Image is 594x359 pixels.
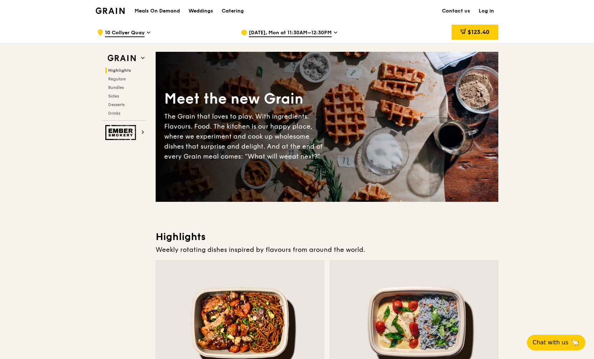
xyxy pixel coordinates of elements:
[105,52,138,65] img: Grain web logo
[105,125,138,140] img: Ember Smokery web logo
[108,94,119,99] span: Sides
[222,0,244,22] div: Catering
[474,0,498,22] a: Log in
[438,0,474,22] a: Contact us
[217,0,248,22] a: Catering
[249,29,332,37] span: [DATE], Mon at 11:30AM–12:30PM
[108,102,125,107] span: Desserts
[188,0,213,22] div: Weddings
[527,335,585,350] button: Chat with us🦙
[105,29,145,37] span: 10 Collyer Quay
[164,111,327,161] div: The Grain that loves to play. With ingredients. Flavours. Food. The kitchen is our happy place, w...
[96,8,125,14] img: Grain
[468,29,489,35] span: $123.40
[108,85,124,90] span: Bundles
[135,8,180,15] h1: Meals On Demand
[156,230,498,243] h3: Highlights
[571,338,580,347] span: 🦙
[108,68,131,73] span: Highlights
[108,111,120,116] span: Drinks
[108,76,126,81] span: Regulars
[533,338,568,347] span: Chat with us
[288,153,320,160] span: eat next?”
[164,89,327,109] div: Meet the new Grain
[156,245,498,255] div: Weekly rotating dishes inspired by flavours from around the world.
[184,0,217,22] a: Weddings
